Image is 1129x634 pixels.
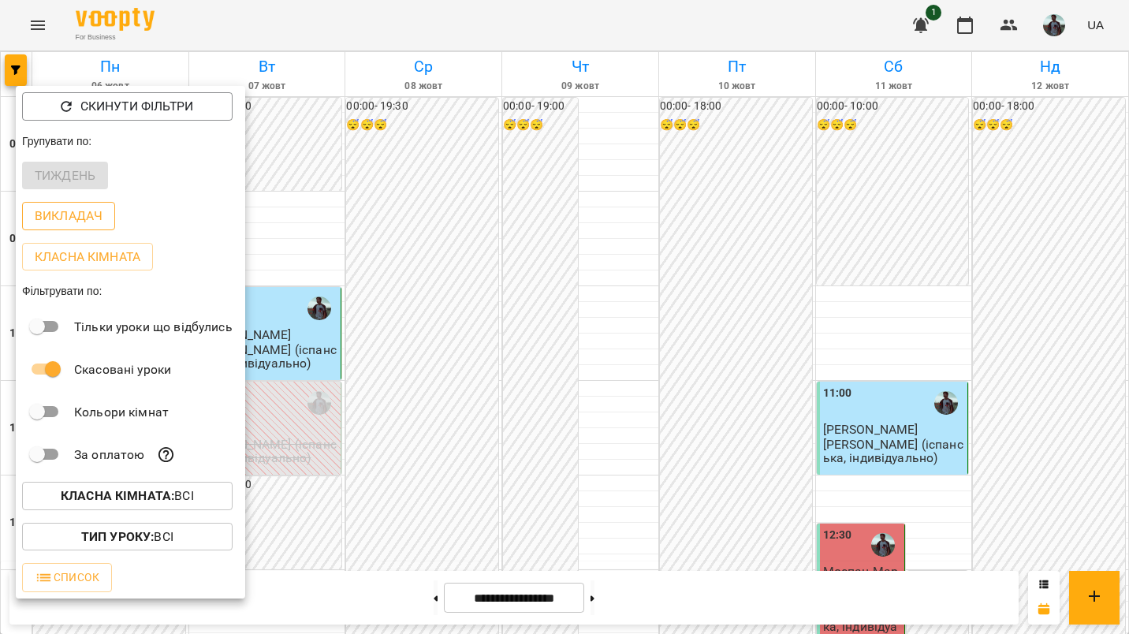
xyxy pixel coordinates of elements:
[22,523,233,551] button: Тип Уроку:Всі
[16,127,245,155] div: Групувати по:
[22,563,112,591] button: Список
[16,277,245,305] div: Фільтрувати по:
[81,529,154,544] b: Тип Уроку :
[74,403,169,422] p: Кольори кімнат
[74,360,171,379] p: Скасовані уроки
[22,92,233,121] button: Скинути фільтри
[22,243,153,271] button: Класна кімната
[22,482,233,510] button: Класна кімната:Всі
[35,568,99,587] span: Список
[35,207,102,226] p: Викладач
[61,488,174,503] b: Класна кімната :
[22,202,115,230] button: Викладач
[80,97,193,116] p: Скинути фільтри
[35,248,140,267] p: Класна кімната
[81,528,173,546] p: Всі
[74,446,144,464] p: За оплатою
[74,318,233,337] p: Тільки уроки що відбулись
[61,487,194,505] p: Всі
